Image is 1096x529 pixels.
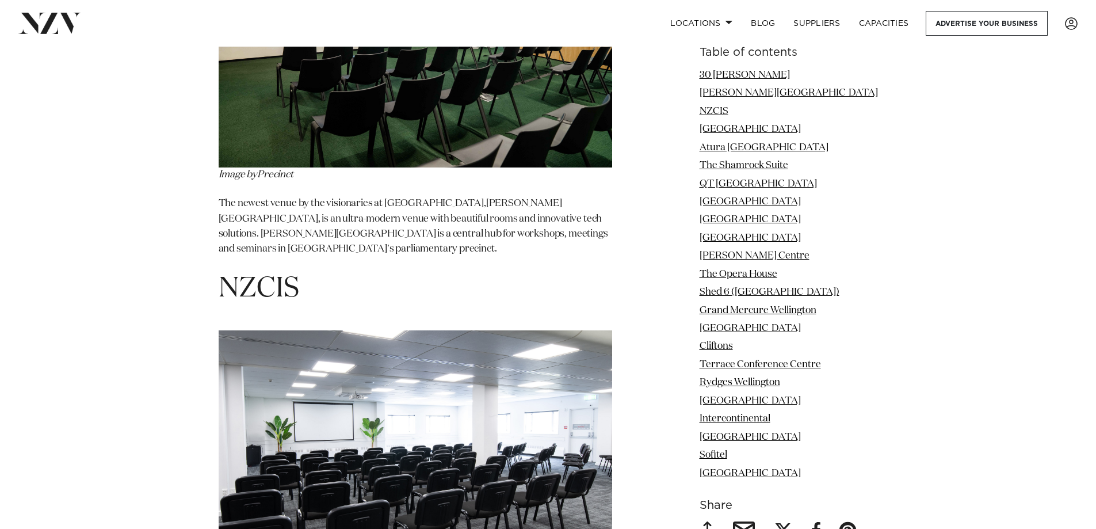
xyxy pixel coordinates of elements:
a: Cliftons [700,342,733,352]
img: nzv-logo.png [18,13,81,33]
a: NZCIS [700,106,728,116]
a: [GEOGRAPHIC_DATA] [700,233,801,243]
a: [GEOGRAPHIC_DATA] [700,432,801,442]
a: Locations [661,11,742,36]
a: [GEOGRAPHIC_DATA] [700,197,801,207]
a: [PERSON_NAME] Centre [700,251,809,261]
span: The newest venue by the visionaries at [GEOGRAPHIC_DATA], [219,199,486,208]
a: Atura [GEOGRAPHIC_DATA] [700,143,828,153]
span: Precinct [257,170,293,180]
a: [GEOGRAPHIC_DATA] [700,469,801,478]
a: Shed 6 ([GEOGRAPHIC_DATA]) [700,287,839,297]
a: The Shamrock Suite [700,161,788,170]
a: Capacities [850,11,918,36]
span: , is an ultra-modern venue with beautiful rooms and innovative tech solutions. [PERSON_NAME][GEOG... [219,214,602,239]
h6: Share [700,500,878,512]
a: Grand Mercure Wellington [700,306,816,315]
a: [GEOGRAPHIC_DATA] [700,396,801,406]
p: [PERSON_NAME][GEOGRAPHIC_DATA] [219,196,612,257]
a: 30 [PERSON_NAME] [700,70,790,80]
a: Terrace Conference Centre [700,360,821,370]
a: SUPPLIERS [784,11,849,36]
h6: Table of contents [700,47,878,59]
a: The Opera House [700,269,777,279]
a: [GEOGRAPHIC_DATA] [700,215,801,225]
a: Rydges Wellington [700,378,780,387]
a: [GEOGRAPHIC_DATA] [700,124,801,134]
a: [GEOGRAPHIC_DATA] [700,324,801,333]
em: Image by [219,170,293,180]
span: is a central hub for workshops, meetings and seminars in [GEOGRAPHIC_DATA]'s parliamentary precinct. [219,229,608,254]
h1: NZCIS [219,271,612,307]
a: Intercontinental [700,414,770,424]
a: Advertise your business [926,11,1048,36]
a: [PERSON_NAME][GEOGRAPHIC_DATA] [700,88,878,98]
a: Sofitel [700,450,727,460]
a: QT [GEOGRAPHIC_DATA] [700,179,817,189]
a: BLOG [742,11,784,36]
